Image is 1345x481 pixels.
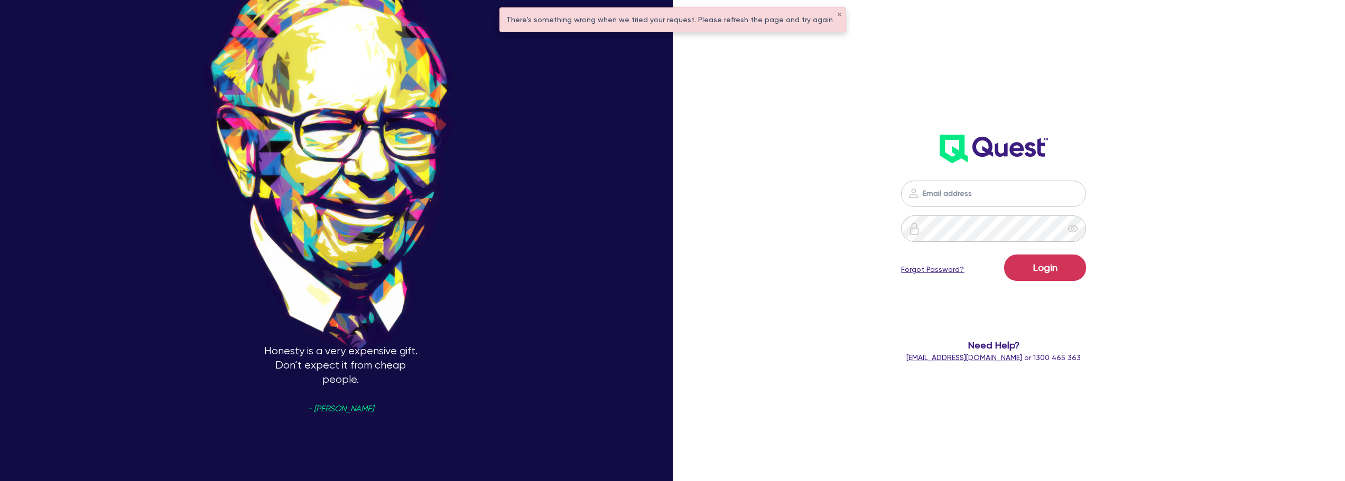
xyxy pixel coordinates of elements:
input: Email address [901,181,1086,207]
div: There's something wrong when we tried your request. Please refresh the page and try again [500,8,846,32]
a: Forgot Password? [901,264,964,275]
span: eye [1068,223,1078,234]
img: icon-password [908,222,921,235]
span: Need Help? [808,338,1180,352]
a: [EMAIL_ADDRESS][DOMAIN_NAME] [906,353,1022,362]
span: - [PERSON_NAME] [308,405,374,413]
button: ✕ [837,12,841,17]
button: Login [1004,254,1086,281]
span: or 1300 465 363 [906,353,1081,362]
img: wH2k97JdezQIQAAAABJRU5ErkJggg== [940,135,1048,163]
img: icon-password [907,187,920,200]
